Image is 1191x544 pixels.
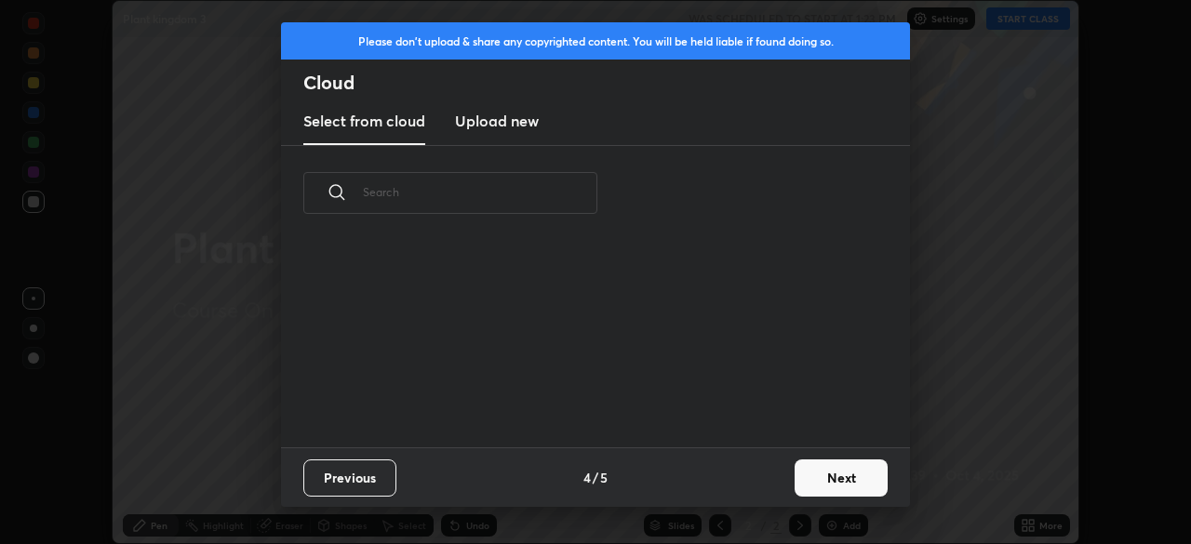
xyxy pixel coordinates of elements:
h4: / [593,468,598,487]
h4: 4 [583,468,591,487]
h4: 5 [600,468,608,487]
button: Previous [303,459,396,497]
h3: Select from cloud [303,110,425,132]
div: Please don't upload & share any copyrighted content. You will be held liable if found doing so. [281,22,910,60]
h2: Cloud [303,71,910,95]
button: Next [795,459,888,497]
h3: Upload new [455,110,539,132]
input: Search [363,153,597,232]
